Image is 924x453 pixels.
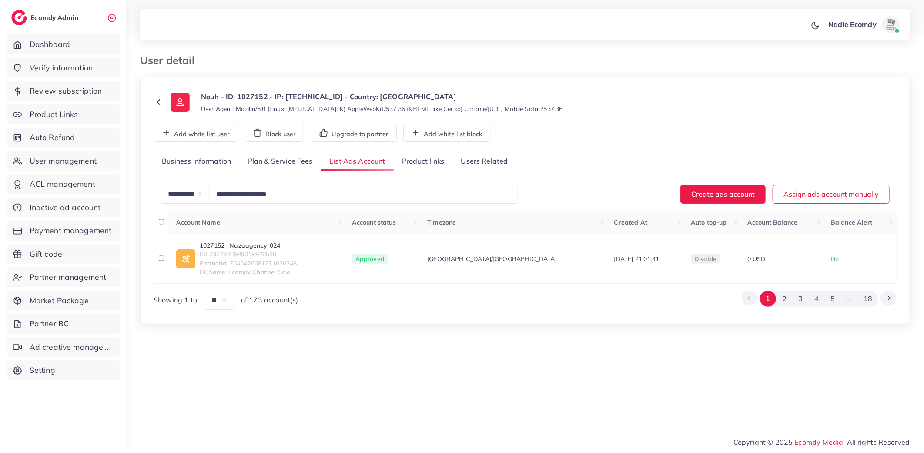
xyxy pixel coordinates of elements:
[201,104,563,113] small: User Agent: Mozilla/5.0 (Linux; [MEDICAL_DATA]; K) AppleWebKit/537.36 (KHTML, like Gecko) Chrome/...
[614,218,648,226] span: Created At
[7,360,120,380] a: Setting
[747,218,797,226] span: Account Balance
[7,104,120,124] a: Product Links
[30,62,93,74] span: Verify information
[614,255,659,263] span: [DATE] 21:01:41
[680,185,766,204] button: Create ads account
[30,342,113,353] span: Ad creative management
[824,16,903,33] a: Nadie Ecomdyavatar
[240,152,321,171] a: Plan & Service Fees
[773,185,890,204] button: Assign ads account manually
[30,272,107,283] span: Partner management
[880,291,897,305] button: Go to next page
[828,19,877,30] p: Nadie Ecomdy
[760,291,776,307] button: Go to page 1
[154,124,238,142] button: Add white list user
[30,109,78,120] span: Product Links
[154,152,240,171] a: Business Information
[200,268,297,276] span: BCName: Ecomdy Channel Sale
[352,254,388,264] span: Approved
[30,225,112,236] span: Payment management
[30,132,75,143] span: Auto Refund
[742,291,897,307] ul: Pagination
[30,248,62,260] span: Gift code
[30,295,89,306] span: Market Package
[694,255,716,263] span: disable
[7,291,120,311] a: Market Package
[7,58,120,78] a: Verify information
[882,16,900,33] img: avatar
[321,152,394,171] a: List Ads Account
[201,91,563,102] p: Nouh - ID: 1027152 - IP: [TECHNICAL_ID] - Country: [GEOGRAPHIC_DATA]
[7,174,120,194] a: ACL management
[171,93,190,112] img: ic-user-info.36bf1079.svg
[7,314,120,334] a: Partner BC
[831,218,872,226] span: Balance Alert
[809,291,825,307] button: Go to page 4
[176,249,195,268] img: ic-ad-info.7fc67b75.svg
[200,259,297,268] span: PartnerId: 7545476081231626248
[30,155,97,167] span: User management
[11,10,27,25] img: logo
[795,438,844,446] a: Ecomdy Media
[733,437,910,447] span: Copyright © 2025
[154,295,197,305] span: Showing 1 to
[30,202,101,213] span: Inactive ad account
[831,255,839,263] span: No
[30,365,55,376] span: Setting
[691,218,727,226] span: Auto top-up
[7,198,120,218] a: Inactive ad account
[140,54,201,67] h3: User detail
[858,291,878,307] button: Go to page 18
[7,128,120,148] a: Auto Refund
[30,13,80,22] h2: Ecomdy Admin
[825,291,841,307] button: Go to page 5
[7,221,120,241] a: Payment management
[311,124,397,142] button: Upgrade to partner
[30,178,95,190] span: ACL management
[200,241,297,250] a: 1027152 _Nazaagency_024
[30,85,102,97] span: Review subscription
[7,151,120,171] a: User management
[776,291,792,307] button: Go to page 2
[245,124,304,142] button: Block user
[7,337,120,357] a: Ad creative management
[7,267,120,287] a: Partner management
[844,437,910,447] span: , All rights Reserved
[200,250,297,258] span: ID: 7327846949019926530
[394,152,452,171] a: Product links
[11,10,80,25] a: logoEcomdy Admin
[452,152,516,171] a: Users Related
[747,255,766,263] span: 0 USD
[427,218,456,226] span: Timezone
[7,34,120,54] a: Dashboard
[793,291,809,307] button: Go to page 3
[403,124,491,142] button: Add white list block
[7,81,120,101] a: Review subscription
[7,244,120,264] a: Gift code
[30,318,69,329] span: Partner BC
[352,218,396,226] span: Account status
[241,295,298,305] span: of 173 account(s)
[30,39,70,50] span: Dashboard
[427,255,557,263] span: [GEOGRAPHIC_DATA]/[GEOGRAPHIC_DATA]
[176,218,220,226] span: Account Name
